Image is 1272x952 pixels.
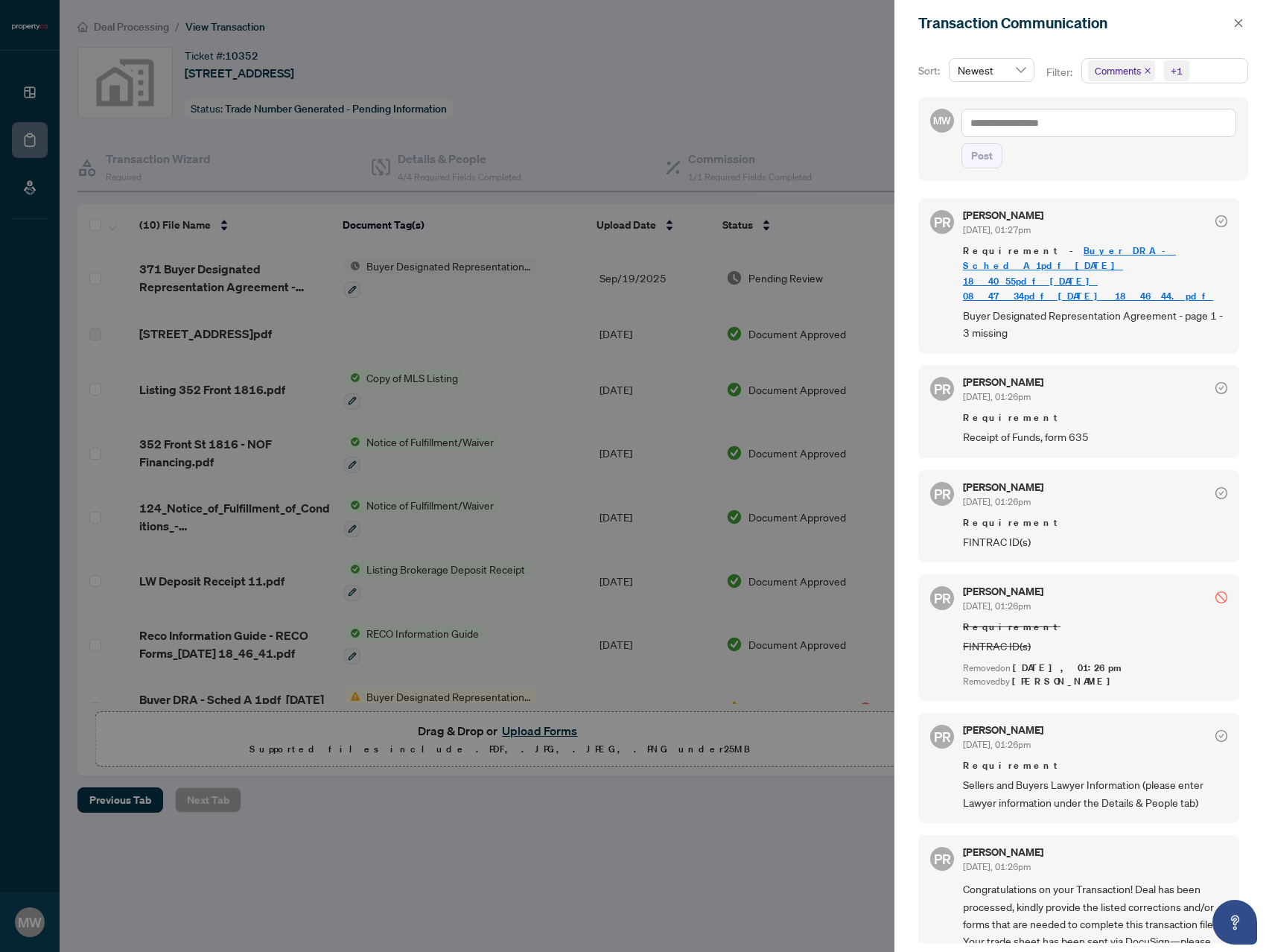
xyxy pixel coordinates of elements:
span: Comments [1095,63,1141,78]
span: PR [934,483,951,504]
span: Requirement [963,515,1227,530]
p: Sort: [918,63,943,79]
h5: [PERSON_NAME] [963,377,1043,387]
span: PR [934,848,951,869]
span: PR [934,726,951,747]
span: check-circle [1215,487,1227,499]
span: check-circle [1215,215,1227,227]
span: Requirement [963,758,1227,773]
span: [DATE], 01:26pm [963,391,1031,402]
h5: [PERSON_NAME] [963,847,1043,857]
span: PR [934,378,951,399]
h5: [PERSON_NAME] [963,586,1043,597]
span: Buyer Designated Representation Agreement - page 1 - 3 missing [963,307,1227,342]
h5: [PERSON_NAME] [963,482,1043,492]
a: Buyer DRA - Sched A 1pdf_[DATE] 18_40_55pdf_[DATE] 08_47_34pdf_[DATE] 18_46_44.pdf [963,244,1213,302]
span: PR [934,588,951,609]
span: [DATE], 01:26pm [963,600,1031,612]
span: [DATE], 01:26pm [963,861,1031,872]
span: Sellers and Buyers Lawyer Information (please enter Lawyer information under the Details & People... [963,776,1227,811]
span: Requirement [963,410,1227,425]
span: Requirement - [963,244,1227,303]
button: Post [961,143,1002,168]
div: Removed on [963,661,1227,676]
span: Newest [958,59,1025,81]
span: Comments [1088,60,1155,81]
span: PR [934,212,951,232]
button: Open asap [1212,900,1257,945]
p: Filter: [1046,64,1075,80]
span: [DATE], 01:27pm [963,224,1031,235]
h5: [PERSON_NAME] [963,725,1043,735]
span: Requirement [963,620,1227,635]
span: check-circle [1215,382,1227,394]
span: [PERSON_NAME] [1012,675,1119,688]
div: +1 [1171,63,1183,78]
span: FINTRAC ID(s) [963,638,1227,655]
span: [DATE], 01:26pm [963,739,1031,750]
div: Removed by [963,675,1227,689]
h5: [PERSON_NAME] [963,210,1043,220]
span: MW [933,113,951,129]
span: [DATE], 01:26pm [963,496,1031,507]
span: [DATE], 01:26pm [1013,661,1124,674]
div: Transaction Communication [918,12,1229,34]
span: stop [1215,591,1227,603]
span: close [1233,18,1244,28]
span: Receipt of Funds, form 635 [963,428,1227,445]
span: close [1144,67,1151,74]
span: FINTRAC ID(s) [963,533,1227,550]
span: check-circle [1215,730,1227,742]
